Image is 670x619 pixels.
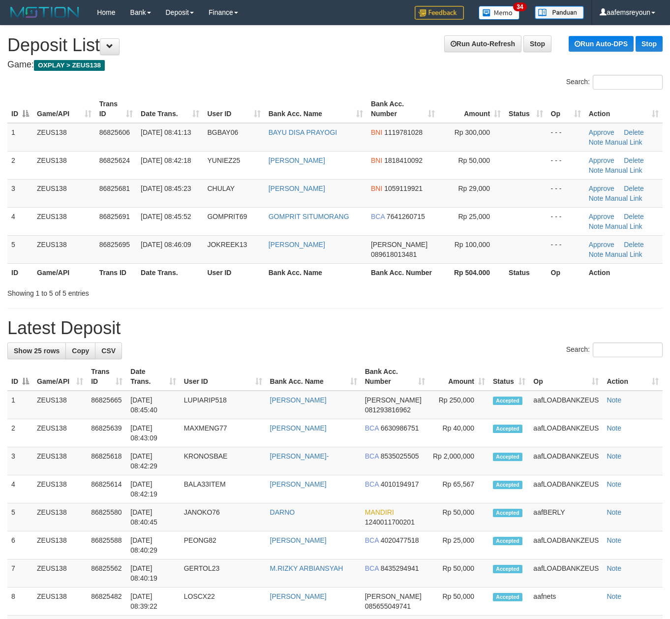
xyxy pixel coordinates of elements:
td: aafBERLY [529,503,603,531]
td: 3 [7,179,33,207]
th: Op: activate to sort column ascending [529,363,603,391]
a: Note [589,250,604,258]
th: Op [547,263,585,281]
a: CSV [95,342,122,359]
td: ZEUS138 [33,391,87,419]
td: aafLOADBANKZEUS [529,391,603,419]
th: Game/API: activate to sort column ascending [33,95,95,123]
td: ZEUS138 [33,447,87,475]
td: ZEUS138 [33,559,87,588]
td: PEONG82 [180,531,266,559]
a: [PERSON_NAME]- [270,452,329,460]
td: ZEUS138 [33,503,87,531]
label: Search: [566,342,663,357]
th: Action: activate to sort column ascending [603,363,663,391]
span: CSV [101,347,116,355]
th: Status [505,263,547,281]
td: Rp 50,000 [429,503,489,531]
td: [DATE] 08:40:29 [126,531,180,559]
span: Accepted [493,425,522,433]
td: [DATE] 08:45:40 [126,391,180,419]
input: Search: [593,342,663,357]
a: Approve [589,156,614,164]
th: Rp 504.000 [439,263,505,281]
span: BCA [371,213,385,220]
th: Status: activate to sort column ascending [489,363,529,391]
td: KRONOSBAE [180,447,266,475]
td: 2 [7,419,33,447]
span: Copy 1240011700201 to clipboard [365,518,415,526]
span: [PERSON_NAME] [365,592,422,600]
td: - - - [547,235,585,263]
span: 34 [513,2,526,11]
a: Note [589,194,604,202]
th: ID [7,263,33,281]
h1: Latest Deposit [7,318,663,338]
td: 6 [7,531,33,559]
span: Copy 085655049741 to clipboard [365,602,411,610]
span: Copy 8535025505 to clipboard [381,452,419,460]
td: - - - [547,151,585,179]
a: Delete [624,213,643,220]
td: 86825618 [87,447,126,475]
th: Trans ID: activate to sort column ascending [95,95,137,123]
span: Rp 25,000 [458,213,490,220]
td: 3 [7,447,33,475]
th: Trans ID [95,263,137,281]
a: Stop [523,35,551,52]
span: CHULAY [207,185,235,192]
a: Approve [589,128,614,136]
td: 5 [7,503,33,531]
th: ID: activate to sort column descending [7,363,33,391]
a: Note [589,222,604,230]
td: Rp 50,000 [429,588,489,616]
td: 86825665 [87,391,126,419]
span: Copy 6630986751 to clipboard [381,424,419,432]
a: BAYU DISA PRAYOGI [269,128,337,136]
a: [PERSON_NAME] [269,185,325,192]
th: Date Trans.: activate to sort column ascending [126,363,180,391]
td: aafLOADBANKZEUS [529,419,603,447]
label: Search: [566,75,663,90]
th: Bank Acc. Number [367,263,439,281]
span: [DATE] 08:46:09 [141,241,191,248]
a: Delete [624,128,643,136]
td: 2 [7,151,33,179]
td: 8 [7,588,33,616]
td: aafLOADBANKZEUS [529,447,603,475]
th: Bank Acc. Number: activate to sort column ascending [361,363,429,391]
a: Manual Link [605,222,642,230]
a: [PERSON_NAME] [270,536,327,544]
span: Copy 1818410092 to clipboard [384,156,423,164]
a: Delete [624,185,643,192]
a: Run Auto-Refresh [444,35,521,52]
span: 86825624 [99,156,130,164]
span: Copy 7641260715 to clipboard [387,213,425,220]
td: ZEUS138 [33,588,87,616]
span: BCA [365,536,379,544]
th: Date Trans. [137,263,203,281]
td: ZEUS138 [33,151,95,179]
span: Accepted [493,593,522,601]
td: aafLOADBANKZEUS [529,559,603,588]
h4: Game: [7,60,663,70]
td: - - - [547,207,585,235]
span: Copy 081293816962 to clipboard [365,406,411,414]
th: Amount: activate to sort column ascending [439,95,505,123]
td: ZEUS138 [33,207,95,235]
th: Date Trans.: activate to sort column ascending [137,95,203,123]
span: BCA [365,480,379,488]
span: [DATE] 08:45:23 [141,185,191,192]
span: Copy 1119781028 to clipboard [384,128,423,136]
a: [PERSON_NAME] [270,424,327,432]
span: 86825691 [99,213,130,220]
a: Manual Link [605,138,642,146]
th: User ID [203,263,264,281]
td: [DATE] 08:42:29 [126,447,180,475]
span: [DATE] 08:42:18 [141,156,191,164]
td: 86825562 [87,559,126,588]
td: 4 [7,475,33,503]
th: User ID: activate to sort column ascending [180,363,266,391]
a: Note [607,396,621,404]
a: Note [607,592,621,600]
